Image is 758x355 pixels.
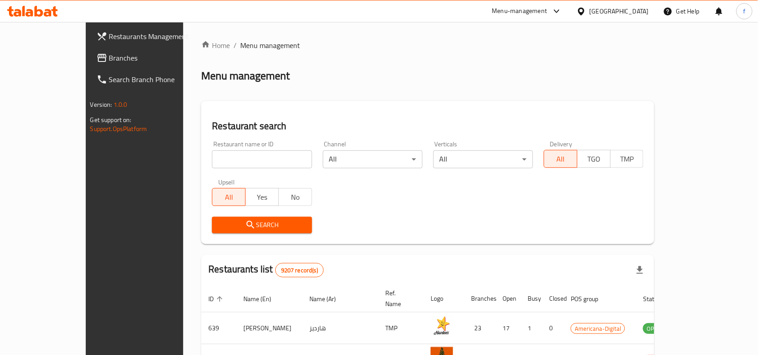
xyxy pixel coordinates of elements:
label: Delivery [550,141,573,147]
button: TGO [577,150,611,168]
button: All [212,188,246,206]
td: 23 [464,312,495,344]
button: No [278,188,312,206]
nav: breadcrumb [201,40,654,51]
span: f [743,6,745,16]
img: Hardee's [431,315,453,337]
a: Search Branch Phone [89,69,212,90]
span: All [548,153,574,166]
span: Branches [109,53,205,63]
a: Support.OpsPlatform [90,123,147,135]
td: [PERSON_NAME] [236,312,302,344]
button: Yes [245,188,279,206]
th: Logo [423,285,464,312]
div: [GEOGRAPHIC_DATA] [590,6,649,16]
span: Get support on: [90,114,132,126]
span: Name (Ar) [309,294,348,304]
div: Menu-management [492,6,547,17]
span: Search Branch Phone [109,74,205,85]
div: All [433,150,533,168]
h2: Restaurant search [212,119,643,133]
span: POS group [571,294,610,304]
div: All [323,150,423,168]
th: Branches [464,285,495,312]
td: 639 [201,312,236,344]
li: / [234,40,237,51]
th: Busy [520,285,542,312]
span: TMP [614,153,640,166]
span: Menu management [240,40,300,51]
span: Ref. Name [385,288,413,309]
span: Name (En) [243,294,283,304]
th: Open [495,285,520,312]
td: هارديز [302,312,378,344]
input: Search for restaurant name or ID.. [212,150,312,168]
span: TGO [581,153,607,166]
span: No [282,191,308,204]
div: Total records count [275,263,324,277]
span: 1.0.0 [114,99,128,110]
button: All [544,150,577,168]
button: TMP [610,150,644,168]
h2: Menu management [201,69,290,83]
td: 1 [520,312,542,344]
span: 9207 record(s) [276,266,323,275]
span: Status [643,294,672,304]
button: Search [212,217,312,233]
td: 17 [495,312,520,344]
span: All [216,191,242,204]
span: OPEN [643,324,665,334]
a: Branches [89,47,212,69]
label: Upsell [218,179,235,185]
span: Yes [249,191,275,204]
td: 0 [542,312,564,344]
span: Search [219,219,304,231]
td: TMP [378,312,423,344]
div: Export file [629,259,651,281]
h2: Restaurants list [208,263,324,277]
a: Restaurants Management [89,26,212,47]
span: Restaurants Management [109,31,205,42]
div: OPEN [643,323,665,334]
span: Americana-Digital [571,324,625,334]
span: ID [208,294,225,304]
span: Version: [90,99,112,110]
th: Closed [542,285,564,312]
a: Home [201,40,230,51]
